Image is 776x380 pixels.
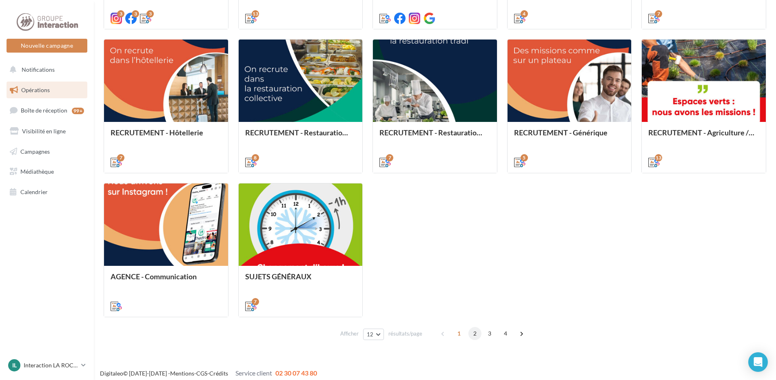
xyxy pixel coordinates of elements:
[7,358,87,373] a: IL Interaction LA ROCHE SUR YON
[7,39,87,53] button: Nouvelle campagne
[20,188,48,195] span: Calendrier
[20,148,50,155] span: Campagnes
[22,66,55,73] span: Notifications
[521,154,528,161] div: 5
[245,272,356,289] div: SUJETS GÉNÉRAUX
[117,154,124,161] div: 7
[655,154,662,161] div: 13
[367,331,374,338] span: 12
[20,168,54,175] span: Médiathèque
[5,82,89,99] a: Opérations
[245,128,356,145] div: RECRUTEMENT - Restauration collective
[22,128,66,135] span: Visibilité en ligne
[111,272,222,289] div: AGENCE - Communication
[5,61,86,78] button: Notifications
[196,370,207,377] a: CGS
[452,327,466,340] span: 1
[100,370,123,377] a: Digitaleo
[5,123,89,140] a: Visibilité en ligne
[655,10,662,18] div: 7
[388,330,422,338] span: résultats/page
[117,10,124,18] div: 3
[5,143,89,160] a: Campagnes
[499,327,512,340] span: 4
[100,370,317,377] span: © [DATE]-[DATE] - - -
[21,86,50,93] span: Opérations
[146,10,154,18] div: 3
[748,352,768,372] div: Open Intercom Messenger
[363,329,384,340] button: 12
[132,10,139,18] div: 3
[5,163,89,180] a: Médiathèque
[379,128,490,145] div: RECRUTEMENT - Restauration traditionnelle
[235,369,272,377] span: Service client
[340,330,359,338] span: Afficher
[5,183,89,201] a: Calendrier
[252,154,259,161] div: 8
[209,370,228,377] a: Crédits
[111,128,222,145] div: RECRUTEMENT - Hôtellerie
[514,128,625,145] div: RECRUTEMENT - Générique
[24,361,78,369] p: Interaction LA ROCHE SUR YON
[648,128,759,145] div: RECRUTEMENT - Agriculture / Espaces verts
[12,361,17,369] span: IL
[468,327,481,340] span: 2
[252,298,259,305] div: 7
[483,327,496,340] span: 3
[252,10,259,18] div: 13
[5,102,89,119] a: Boîte de réception99+
[170,370,194,377] a: Mentions
[72,108,84,114] div: 99+
[21,107,67,114] span: Boîte de réception
[521,10,528,18] div: 4
[275,369,317,377] span: 02 30 07 43 80
[386,154,393,161] div: 7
